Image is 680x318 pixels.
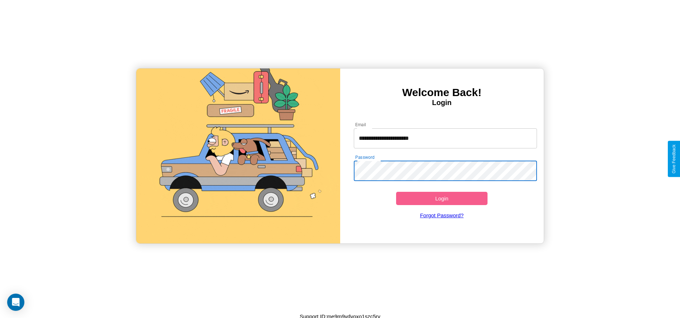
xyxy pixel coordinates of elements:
a: Forgot Password? [350,205,533,226]
div: Open Intercom Messenger [7,294,24,311]
button: Login [396,192,488,205]
h4: Login [340,99,544,107]
img: gif [136,68,340,243]
label: Password [355,154,374,160]
h3: Welcome Back! [340,86,544,99]
div: Give Feedback [671,144,676,174]
label: Email [355,122,366,128]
